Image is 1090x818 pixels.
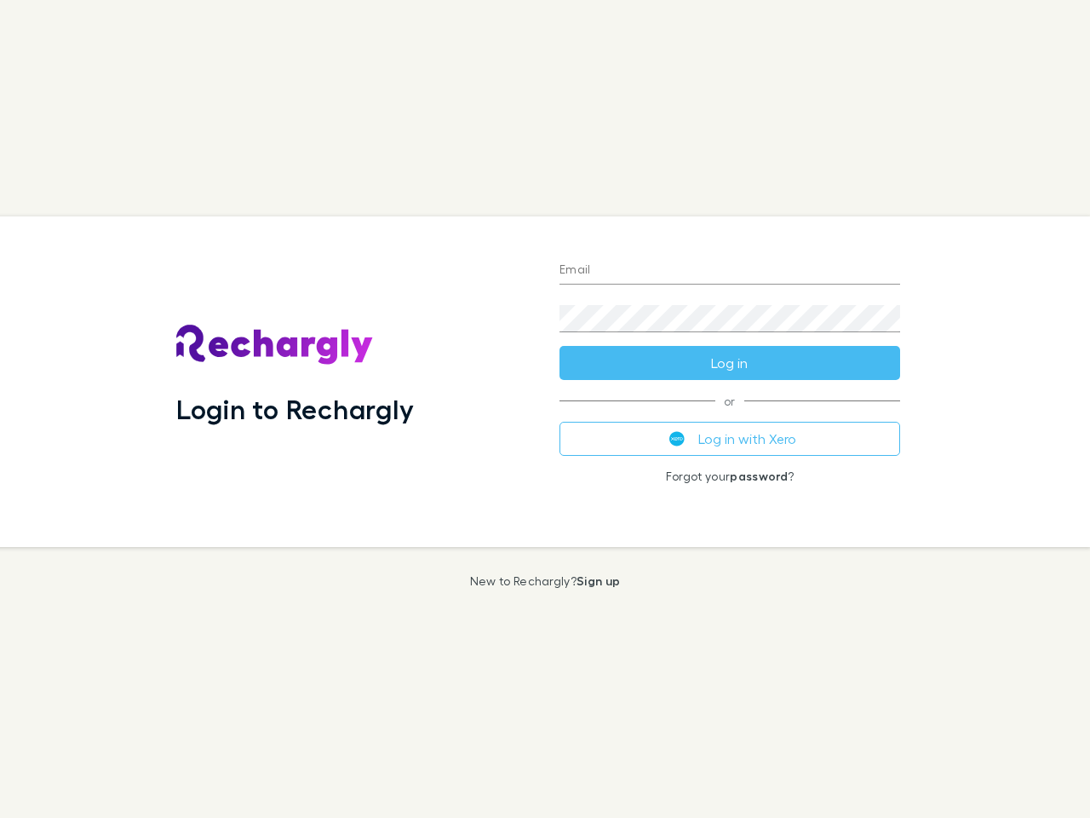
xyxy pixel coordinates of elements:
a: Sign up [577,573,620,588]
span: or [559,400,900,401]
h1: Login to Rechargly [176,393,414,425]
img: Xero's logo [669,431,685,446]
button: Log in [559,346,900,380]
img: Rechargly's Logo [176,325,374,366]
a: password [730,469,788,483]
button: Log in with Xero [559,422,900,456]
p: New to Rechargly? [470,574,621,588]
p: Forgot your ? [559,469,900,483]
